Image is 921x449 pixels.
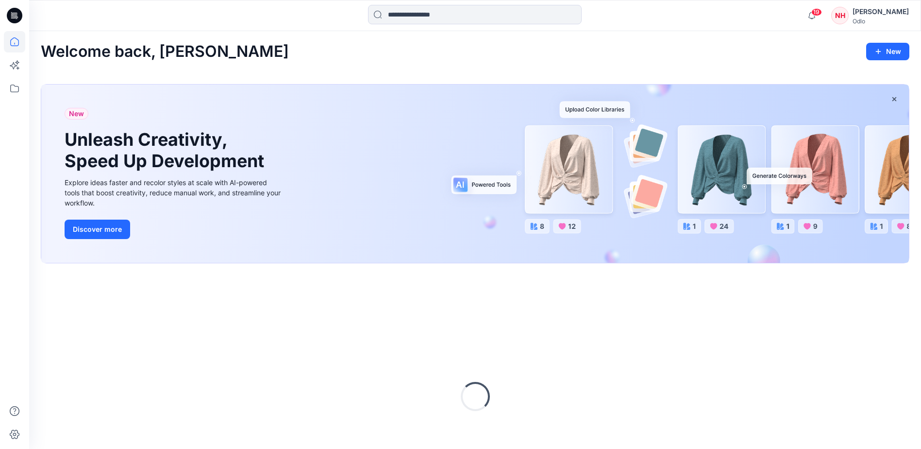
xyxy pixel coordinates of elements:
[69,108,84,120] span: New
[853,17,909,25] div: Odlo
[41,43,289,61] h2: Welcome back, [PERSON_NAME]
[65,177,283,208] div: Explore ideas faster and recolor styles at scale with AI-powered tools that boost creativity, red...
[831,7,849,24] div: NH
[65,129,268,171] h1: Unleash Creativity, Speed Up Development
[866,43,909,60] button: New
[853,6,909,17] div: [PERSON_NAME]
[811,8,822,16] span: 19
[65,220,283,239] a: Discover more
[65,220,130,239] button: Discover more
